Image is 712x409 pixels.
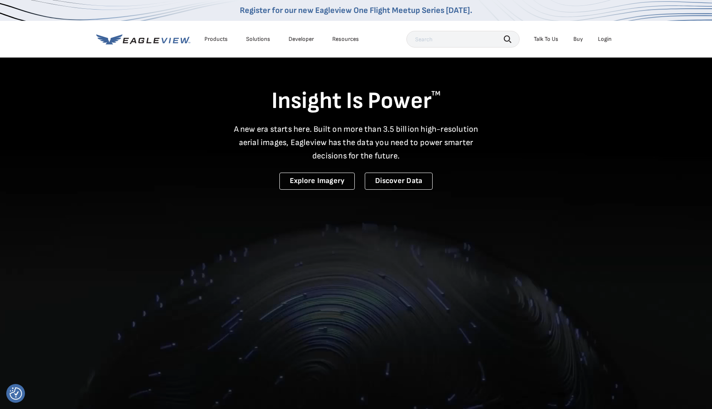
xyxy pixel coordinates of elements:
div: Talk To Us [534,35,558,43]
a: Discover Data [365,173,433,190]
div: Login [598,35,612,43]
sup: TM [431,90,441,98]
p: A new era starts here. Built on more than 3.5 billion high-resolution aerial images, Eagleview ha... [229,123,483,163]
div: Products [204,35,228,43]
input: Search [406,31,520,48]
button: Consent Preferences [10,387,22,400]
div: Solutions [246,35,270,43]
img: Revisit consent button [10,387,22,400]
a: Developer [289,35,314,43]
a: Buy [573,35,583,43]
div: Resources [332,35,359,43]
a: Register for our new Eagleview One Flight Meetup Series [DATE]. [240,5,472,15]
a: Explore Imagery [279,173,355,190]
h1: Insight Is Power [96,87,616,116]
